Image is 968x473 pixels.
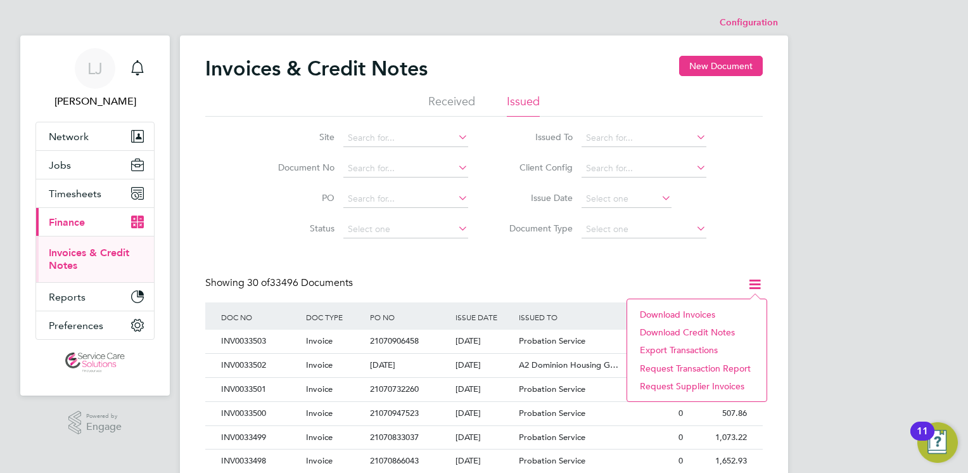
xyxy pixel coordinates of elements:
div: [DATE] [452,330,516,353]
input: Search for... [582,160,706,178]
div: PO NO [367,302,452,332]
li: Download credit notes [634,323,760,341]
span: Invoice [306,408,333,418]
span: Invoice [306,384,333,394]
div: INV0033501 [218,378,303,401]
div: 1,652.93 [686,450,750,473]
span: Powered by [86,411,122,422]
span: 21070833037 [370,432,419,443]
div: INV0033499 [218,426,303,450]
div: INV0033498 [218,450,303,473]
a: Go to home page [35,353,155,373]
div: 11 [917,431,928,448]
span: 21070906458 [370,335,419,346]
span: 21070947523 [370,408,419,418]
span: 0 [678,432,683,443]
span: Probation Service [519,335,585,346]
div: INV0033500 [218,402,303,425]
li: Download invoices [634,306,760,323]
div: 507.86 [686,402,750,425]
input: Search for... [343,160,468,178]
label: Issued To [500,131,573,143]
span: Finance [49,216,85,228]
div: ISSUED TO [516,302,622,332]
span: 21070866043 [370,455,419,466]
a: Powered byEngage [68,411,122,435]
li: Configuration [720,10,778,36]
input: Select one [582,190,672,208]
span: Timesheets [49,188,101,200]
span: Preferences [49,320,103,332]
span: 0 [678,455,683,466]
span: Engage [86,422,122,432]
button: Jobs [36,151,154,179]
li: Request supplier invoices [634,377,760,395]
div: ISSUE DATE [452,302,516,332]
label: Status [262,223,334,234]
label: Site [262,131,334,143]
input: Select one [582,221,706,238]
span: Probation Service [519,455,585,466]
a: LJ[PERSON_NAME] [35,48,155,109]
button: Timesheets [36,179,154,207]
div: AGE (DAYS) [622,302,686,332]
span: Invoice [306,335,333,346]
div: [DATE] [452,354,516,377]
span: [DATE] [370,360,395,370]
label: PO [262,192,334,204]
span: Probation Service [519,432,585,443]
span: 30 of [247,276,270,289]
div: 1,073.22 [686,426,750,450]
span: Invoice [306,455,333,466]
label: Document Type [500,223,573,234]
a: Invoices & Credit Notes [49,247,129,271]
button: Open Resource Center, 11 new notifications [917,422,958,463]
span: 33496 Documents [247,276,353,289]
span: Reports [49,291,86,303]
label: Document No [262,162,334,173]
span: 0 [678,408,683,418]
input: Search for... [343,190,468,208]
div: [DATE] [452,378,516,401]
label: Issue Date [500,192,573,204]
div: [DATE] [452,426,516,450]
li: Export transactions [634,341,760,359]
input: Search for... [582,129,706,147]
button: New Document [679,56,763,76]
div: [DATE] [452,450,516,473]
span: Lucy Jolley [35,94,155,109]
span: Jobs [49,159,71,171]
div: DOC TYPE [303,302,367,332]
div: INV0033503 [218,330,303,353]
span: Probation Service [519,408,585,418]
span: A2 Dominion Housing G… [519,360,618,370]
span: LJ [87,60,103,77]
button: Network [36,122,154,150]
div: Finance [36,236,154,282]
li: Issued [507,94,540,117]
li: Request transaction report [634,360,760,377]
span: Invoice [306,432,333,443]
span: Invoice [306,360,333,370]
div: INV0033502 [218,354,303,377]
input: Select one [343,221,468,238]
div: Showing [205,276,355,290]
input: Search for... [343,129,468,147]
button: Finance [36,208,154,236]
label: Client Config [500,162,573,173]
button: Preferences [36,311,154,339]
button: Reports [36,283,154,311]
h2: Invoices & Credit Notes [205,56,428,81]
div: [DATE] [452,402,516,425]
div: DOC NO [218,302,303,332]
nav: Main navigation [20,36,170,396]
span: 21070732260 [370,384,419,394]
span: Network [49,131,89,143]
img: servicecare-logo-retina.png [65,353,125,373]
span: Probation Service [519,384,585,394]
li: Received [428,94,475,117]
